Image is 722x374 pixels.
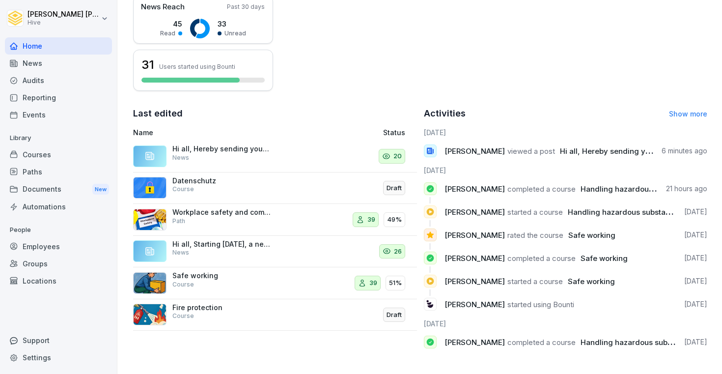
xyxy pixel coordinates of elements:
a: Employees [5,238,112,255]
p: Course [172,312,194,320]
p: 49% [387,215,402,225]
p: 26 [394,247,402,257]
span: started a course [507,207,563,217]
p: Past 30 days [227,2,265,11]
div: New [92,184,109,195]
a: Courses [5,146,112,163]
p: [DATE] [684,230,707,240]
p: News [172,248,189,257]
p: Datenschutz [172,176,271,185]
span: Safe working [581,254,628,263]
div: Automations [5,198,112,215]
p: Safe working [172,271,271,280]
p: Course [172,185,194,194]
img: ns5fm27uu5em6705ixom0yjt.png [133,272,167,294]
span: Handling hazardous substances [581,184,695,194]
a: Audits [5,72,112,89]
p: Hi all, Hereby sending you a kind reminder that only 2 more days left to finalize the course path... [172,144,271,153]
a: Locations [5,272,112,289]
span: rated the course [507,230,563,240]
a: Hi all, Hereby sending you a kind reminder that only 2 more days left to finalize the course path... [133,141,417,173]
span: completed a course [507,184,576,194]
p: Name [133,127,306,138]
span: [PERSON_NAME] [444,230,505,240]
img: twaxla64lrmeoq0ccgctjh1j.png [133,209,167,230]
p: Hi all, Starting [DATE], a new course path titled “Workplace and Safety Compliance” will be assig... [172,240,271,249]
p: [DATE] [684,276,707,286]
span: Safe working [568,230,615,240]
span: [PERSON_NAME] [444,300,505,309]
img: gp1n7epbxsf9lzaihqn479zn.png [133,177,167,199]
span: completed a course [507,338,576,347]
p: 20 [393,151,402,161]
img: b0iy7e1gfawqjs4nezxuanzk.png [133,304,167,325]
h6: [DATE] [424,165,708,175]
p: Unread [224,29,246,38]
p: 51% [389,278,402,288]
span: started a course [507,277,563,286]
h6: [DATE] [424,127,708,138]
span: Handling hazardous substances [581,338,695,347]
p: [DATE] [684,253,707,263]
p: Path [172,217,185,226]
span: Safe working [568,277,615,286]
h3: 31 [141,57,154,73]
a: News [5,55,112,72]
a: Home [5,37,112,55]
a: Events [5,106,112,123]
h2: Last edited [133,107,417,120]
p: 39 [369,278,377,288]
p: Draft [387,183,402,193]
p: [DATE] [684,207,707,217]
span: [PERSON_NAME] [444,338,505,347]
a: Fire protectionCourseDraft [133,299,417,331]
a: DatenschutzCourseDraft [133,173,417,204]
p: People [5,222,112,238]
p: Users started using Bounti [159,63,235,70]
p: 45 [160,19,182,29]
span: [PERSON_NAME] [444,277,505,286]
div: Settings [5,349,112,366]
a: Hi all, Starting [DATE], a new course path titled “Workplace and Safety Compliance” will be assig... [133,236,417,268]
p: 21 hours ago [666,184,707,194]
div: Documents [5,180,112,199]
p: Hive [28,19,99,26]
a: DocumentsNew [5,180,112,199]
a: Paths [5,163,112,180]
p: Workplace safety and compliance [172,208,271,217]
span: started using Bounti [507,300,574,309]
p: News Reach [141,1,185,13]
span: viewed a post [507,146,555,156]
span: completed a course [507,254,576,263]
p: [DATE] [684,337,707,347]
p: [PERSON_NAME] [PERSON_NAME] [28,10,99,19]
span: [PERSON_NAME] [444,184,505,194]
a: Reporting [5,89,112,106]
p: Library [5,130,112,146]
h2: Activities [424,107,466,120]
p: 6 minutes ago [662,146,707,156]
a: Groups [5,255,112,272]
p: Read [160,29,175,38]
p: Status [383,127,405,138]
span: [PERSON_NAME] [444,207,505,217]
a: Show more [669,110,707,118]
p: News [172,153,189,162]
p: 39 [367,215,375,225]
p: 33 [218,19,246,29]
span: Handling hazardous substances [568,207,683,217]
span: [PERSON_NAME] [444,254,505,263]
div: Support [5,332,112,349]
span: [PERSON_NAME] [444,146,505,156]
p: Draft [387,310,402,320]
a: Workplace safety and compliancePath3949% [133,204,417,236]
